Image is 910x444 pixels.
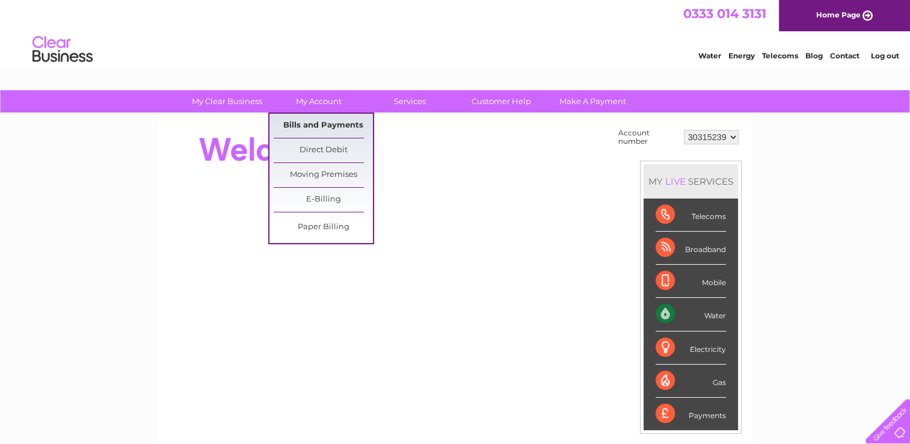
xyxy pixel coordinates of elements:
div: Telecoms [656,199,726,232]
a: My Account [269,90,368,113]
div: Gas [656,365,726,398]
a: Bills and Payments [274,114,373,138]
div: Water [656,298,726,331]
a: E-Billing [274,188,373,212]
a: Blog [805,51,823,60]
a: Services [360,90,460,113]
td: Account number [615,126,681,149]
a: Customer Help [452,90,551,113]
img: logo.png [32,31,93,68]
a: Direct Debit [274,138,373,162]
div: MY SERVICES [644,164,738,199]
a: Energy [728,51,755,60]
div: Mobile [656,265,726,298]
a: 0333 014 3131 [683,6,766,21]
a: My Clear Business [177,90,277,113]
a: Paper Billing [274,215,373,239]
div: Electricity [656,331,726,365]
a: Moving Premises [274,163,373,187]
a: Water [698,51,721,60]
a: Contact [830,51,859,60]
div: Payments [656,398,726,430]
div: Clear Business is a trading name of Verastar Limited (registered in [GEOGRAPHIC_DATA] No. 3667643... [171,7,740,58]
a: Telecoms [762,51,798,60]
a: Make A Payment [543,90,642,113]
div: Broadband [656,232,726,265]
a: Log out [870,51,899,60]
div: LIVE [663,176,688,187]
